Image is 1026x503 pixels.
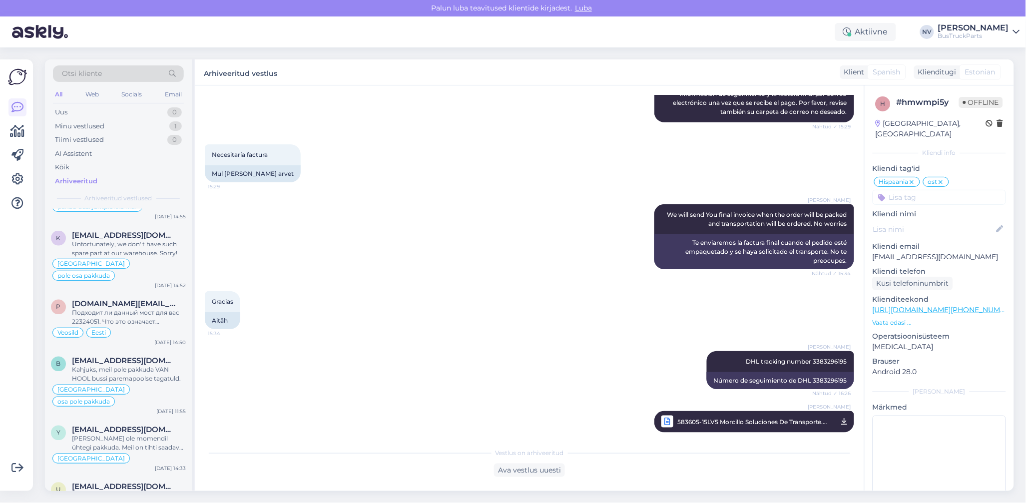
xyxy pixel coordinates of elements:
[835,23,896,41] div: Aktiivne
[72,426,176,435] span: yasen_abushehab@yahoo.com
[881,100,886,107] span: h
[873,294,1006,305] p: Klienditeekond
[56,486,61,494] span: u
[205,165,301,182] div: Mul [PERSON_NAME] arvet
[72,300,176,309] span: pmtrans.mv@gmail.com
[72,231,176,240] span: kaisaylilassila@gmail.com
[873,387,1006,396] div: [PERSON_NAME]
[56,234,61,242] span: k
[879,179,909,185] span: Hispaania
[928,179,938,185] span: ost
[873,224,995,235] input: Lisa nimi
[813,123,851,130] span: Nähtud ✓ 15:29
[572,3,595,12] span: Luba
[212,151,268,158] span: Necesitaría factura
[204,65,277,79] label: Arhiveeritud vestlus
[57,387,125,393] span: [GEOGRAPHIC_DATA]
[840,67,865,77] div: Klient
[72,240,186,258] div: Unfortunately, we don' t have such spare part at our warehouse. Sorry!
[812,270,851,277] span: Nähtud ✓ 15:34
[83,88,101,101] div: Web
[72,435,186,453] div: [PERSON_NAME] ole momendil ühtegi pakkuda. Meil on tihti saadaval avariilisi autosid. Palun suhel...
[55,121,104,131] div: Minu vestlused
[72,309,186,327] div: Подходит ли данный мост для вас 22324051. Что это означает 3201x8942 ?
[56,360,61,368] span: b
[746,358,847,365] span: DHL tracking number 3383296195
[53,88,64,101] div: All
[119,88,144,101] div: Socials
[707,372,854,389] div: Número de seguimiento de DHL 3383296195
[62,68,102,79] span: Otsi kliente
[55,107,67,117] div: Uus
[808,343,851,351] span: [PERSON_NAME]
[205,312,240,329] div: Aitäh
[873,342,1006,352] p: [MEDICAL_DATA]
[156,408,186,415] div: [DATE] 11:55
[8,67,27,86] img: Askly Logo
[154,339,186,346] div: [DATE] 14:50
[57,399,110,405] span: osa pole pakkuda
[808,403,851,411] span: [PERSON_NAME]
[167,107,182,117] div: 0
[873,148,1006,157] div: Kliendi info
[494,464,565,477] div: Ava vestlus uuesti
[57,273,110,279] span: pole osa pakkuda
[920,25,934,39] div: NV
[873,318,1006,327] p: Vaata edasi ...
[873,367,1006,377] p: Android 28.0
[873,331,1006,342] p: Operatsioonisüsteem
[873,241,1006,252] p: Kliendi email
[155,213,186,220] div: [DATE] 14:55
[938,24,1009,32] div: [PERSON_NAME]
[56,303,61,311] span: p
[808,196,851,204] span: [PERSON_NAME]
[876,118,986,139] div: [GEOGRAPHIC_DATA], [GEOGRAPHIC_DATA]
[677,416,831,428] span: 583605-15LV5 Morcillo Soluciones De Transporte.pdf
[72,366,186,384] div: Kahjuks, meil pole pakkuda VAN HOOL bussi paremapoolse tagatuld.
[55,162,69,172] div: Kõik
[654,234,854,269] div: Te enviaremos la factura final cuando el pedido esté empaquetado y se haya solicitado el transpor...
[873,209,1006,219] p: Kliendi nimi
[208,183,245,190] span: 15:29
[167,135,182,145] div: 0
[55,149,92,159] div: AI Assistent
[873,305,1018,314] a: [URL][DOMAIN_NAME][PHONE_NUMBER]
[873,67,901,77] span: Spanish
[91,330,106,336] span: Eesti
[212,298,233,305] span: Gracias
[155,465,186,472] div: [DATE] 14:33
[897,96,959,108] div: # hmwmpi5y
[57,456,125,462] span: [GEOGRAPHIC_DATA]
[85,194,152,203] span: Arhiveeritud vestlused
[56,429,60,437] span: y
[169,121,182,131] div: 1
[163,88,184,101] div: Email
[938,32,1009,40] div: BusTruckParts
[813,430,851,443] span: Nähtud ✓ 16:26
[72,357,176,366] span: barkautocars@gmail.com
[873,266,1006,277] p: Kliendi telefon
[55,135,104,145] div: Tiimi vestlused
[55,176,97,186] div: Arhiveeritud
[873,252,1006,262] p: [EMAIL_ADDRESS][DOMAIN_NAME]
[57,330,78,336] span: Veosild
[873,402,1006,413] p: Märkmed
[873,277,953,290] div: Küsi telefoninumbrit
[72,483,176,492] span: urmas@kinguagro.ee
[155,282,186,289] div: [DATE] 14:52
[914,67,957,77] div: Klienditugi
[938,24,1020,40] a: [PERSON_NAME]BusTruckParts
[965,67,996,77] span: Estonian
[667,211,849,227] span: We will send You final invoice when the order will be packed and transportation will be ordered. ...
[959,97,1003,108] span: Offline
[873,163,1006,174] p: Kliendi tag'id
[654,411,854,433] a: [PERSON_NAME]583605-15LV5 Morcillo Soluciones De Transporte.pdfNähtud ✓ 16:26
[57,261,125,267] span: [GEOGRAPHIC_DATA]
[813,390,851,397] span: Nähtud ✓ 16:26
[496,449,564,458] span: Vestlus on arhiveeritud
[873,356,1006,367] p: Brauser
[873,190,1006,205] input: Lisa tag
[208,330,245,337] span: 15:34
